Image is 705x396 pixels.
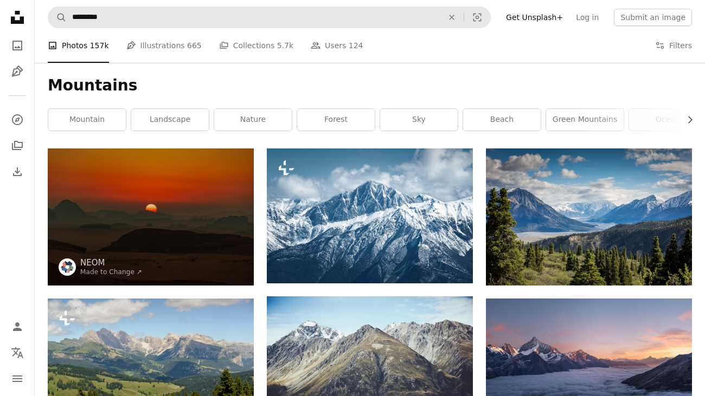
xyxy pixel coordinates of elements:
a: beach [463,109,541,131]
a: aerial photo of foggy mountains [486,362,692,372]
a: Photos [7,35,28,56]
a: Illustrations [7,61,28,82]
a: forest [297,109,375,131]
form: Find visuals sitewide [48,7,491,28]
a: sky [380,109,458,131]
a: Illustrations 665 [126,28,202,63]
a: mountain [48,109,126,131]
a: Home — Unsplash [7,7,28,30]
button: Language [7,342,28,363]
img: the sun is setting over the mountains in the desert [48,148,254,285]
img: a mountain range covered in snow under a blue sky [267,148,473,283]
a: Log in / Sign up [7,316,28,337]
a: a view of a valley with mountains in the background [48,362,254,372]
a: the sun is setting over the mountains in the desert [48,212,254,222]
button: Visual search [464,7,490,28]
button: Menu [7,368,28,389]
a: nature [214,109,292,131]
img: Go to NEOM's profile [59,258,76,276]
button: scroll list to the right [680,109,692,131]
a: green mountain across body of water [486,212,692,222]
span: 665 [187,40,202,51]
img: green mountain across body of water [486,148,692,285]
button: Submit an image [614,9,692,26]
button: Filters [655,28,692,63]
a: Made to Change ↗ [80,268,142,276]
a: landscape [131,109,209,131]
a: snow capped mountans [267,360,473,370]
a: Download History [7,161,28,183]
a: NEOM [80,257,142,268]
button: Search Unsplash [48,7,67,28]
a: a mountain range covered in snow under a blue sky [267,211,473,220]
span: 5.7k [277,40,293,51]
a: Users 124 [311,28,363,63]
a: Collections 5.7k [219,28,293,63]
span: 124 [349,40,363,51]
h1: Mountains [48,76,692,95]
a: Explore [7,109,28,131]
a: Collections [7,135,28,157]
a: Log in [569,9,605,26]
a: green mountains [546,109,624,131]
button: Clear [440,7,464,28]
a: Get Unsplash+ [499,9,569,26]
